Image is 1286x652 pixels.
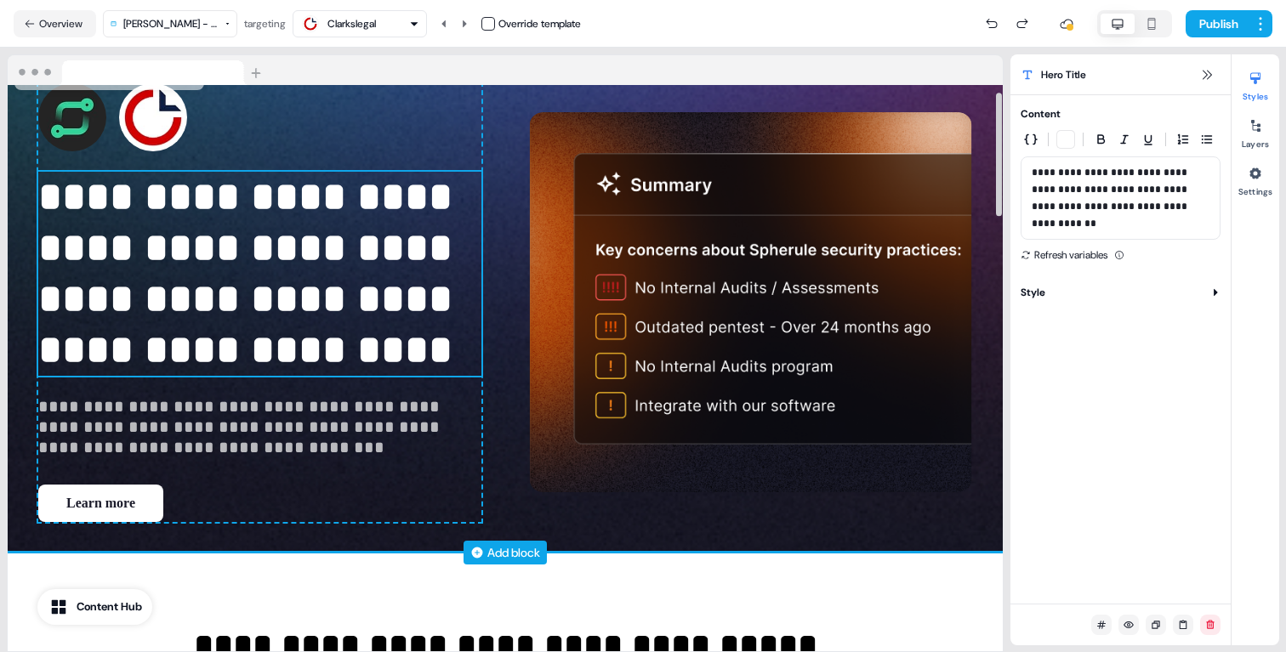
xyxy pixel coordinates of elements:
button: Learn more [38,485,163,522]
button: Clarkslegal [293,10,427,37]
button: Layers [1232,112,1279,150]
div: Style [1021,284,1045,301]
button: Styles [1232,65,1279,102]
div: targeting [244,15,286,32]
button: Content Hub [37,589,152,625]
div: Override template [498,15,581,32]
div: Image [529,83,972,522]
button: Overview [14,10,96,37]
div: Add block [487,544,540,561]
button: Publish [1186,10,1249,37]
img: Browser topbar [8,55,269,86]
div: Content [1021,105,1061,122]
div: [PERSON_NAME] - US Law - Userled experiment [123,15,219,32]
button: Style [1021,284,1221,301]
button: Refresh variables [1021,247,1107,264]
button: Settings [1232,160,1279,197]
span: Hero Title [1041,66,1086,83]
div: Learn more [38,485,481,522]
div: Content Hub [77,598,142,615]
img: Image [529,112,972,492]
div: Clarkslegal [327,15,376,32]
